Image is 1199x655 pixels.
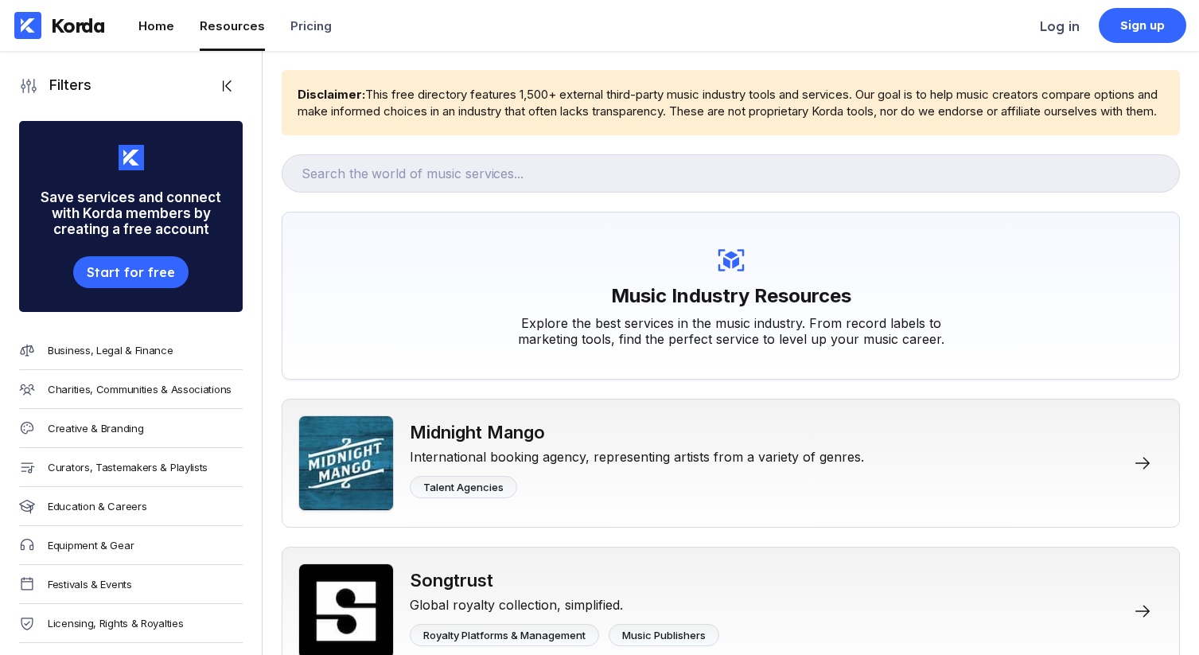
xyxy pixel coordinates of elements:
a: Sign up [1099,8,1186,43]
div: Sign up [1120,18,1166,33]
div: Explore the best services in the music industry. From record labels to marketing tools, find the ... [492,315,970,347]
div: Filters [38,76,91,96]
input: Search the world of music services... [282,154,1180,193]
div: Festivals & Events [48,578,132,591]
div: Royalty Platforms & Management [423,629,586,641]
a: Midnight MangoMidnight MangoInternational booking agency, representing artists from a variety of ... [282,399,1180,528]
div: Pricing [290,18,332,33]
a: Charities, Communities & Associations [19,370,243,409]
div: Resources [200,18,265,33]
a: Festivals & Events [19,565,243,604]
div: Business, Legal & Finance [48,344,173,357]
a: Education & Careers [19,487,243,526]
div: Start for free [87,264,174,280]
div: Charities, Communities & Associations [48,383,232,396]
div: Licensing, Rights & Royalties [48,617,183,630]
div: Curators, Tastemakers & Playlists [48,461,208,474]
div: Home [138,18,174,33]
div: Midnight Mango [410,422,864,443]
a: Creative & Branding [19,409,243,448]
div: Creative & Branding [48,422,143,435]
div: Songtrust [410,570,719,591]
div: Global royalty collection, simplified. [410,591,719,613]
div: Music Publishers [622,629,706,641]
div: Korda [51,14,105,37]
a: Curators, Tastemakers & Playlists [19,448,243,487]
a: Business, Legal & Finance [19,331,243,370]
a: Licensing, Rights & Royalties [19,604,243,643]
div: Log in [1040,18,1080,34]
div: Talent Agencies [423,481,504,493]
a: Equipment & Gear [19,526,243,565]
button: Start for free [73,256,188,288]
div: Education & Careers [48,500,146,513]
div: Equipment & Gear [48,539,134,552]
div: This free directory features 1,500+ external third-party music industry tools and services. Our g... [298,86,1164,119]
b: Disclaimer: [298,87,365,102]
div: International booking agency, representing artists from a variety of genres. [410,443,864,465]
h1: Music Industry Resources [611,276,851,315]
div: Save services and connect with Korda members by creating a free account [19,170,243,256]
img: Midnight Mango [298,415,394,511]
